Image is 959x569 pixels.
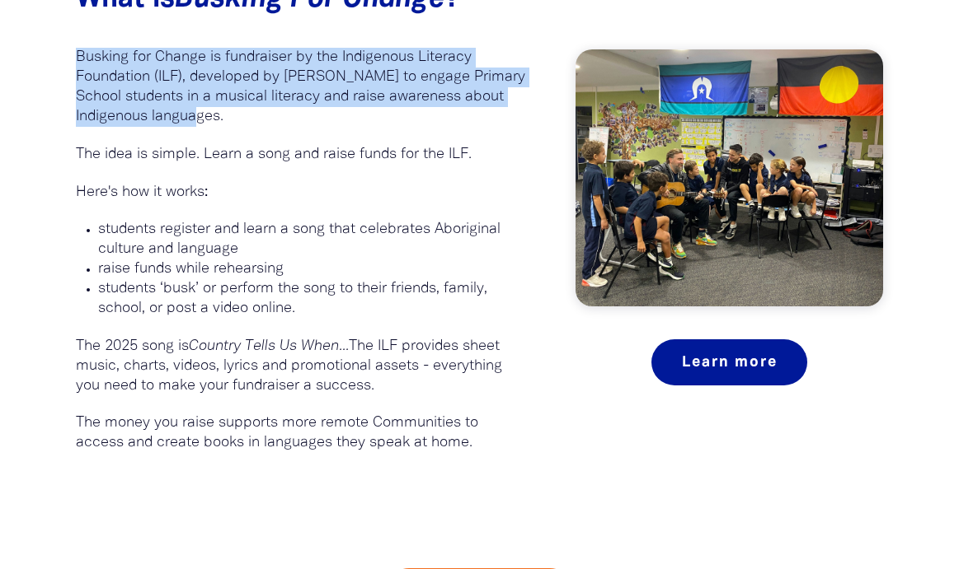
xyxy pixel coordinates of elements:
p: students register and learn a song that celebrates Aboriginal culture and language [98,220,526,259]
p: The idea is simple. Learn a song and raise funds for the ILF. [76,145,527,165]
p: The 2025 song is The ILF provides sheet music, charts, videos, lyrics and promotional assets - ev... [76,337,527,396]
p: Busking for Change is fundraiser by the Indigenous Literacy Foundation (ILF), developed by [PERSO... [76,48,527,127]
p: Here's how it works: [76,183,527,203]
p: The money you raise supports more remote Communities to access and create books in languages they... [76,413,527,453]
a: Learn more [651,339,807,385]
em: Country Tells Us When... [189,339,349,353]
img: Josh Pyke with a Busking For Change Class [576,49,883,306]
p: students ‘busk’ or perform the song to their friends, family, school, or post a video online. [98,279,526,319]
p: raise funds while rehearsing [98,259,526,279]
